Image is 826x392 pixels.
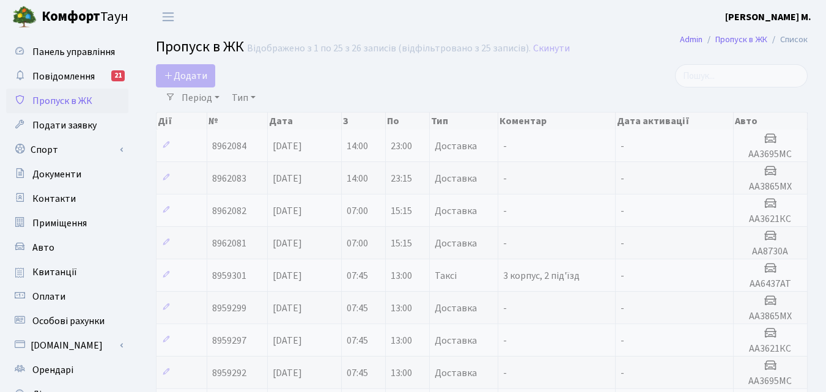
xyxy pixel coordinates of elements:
span: 07:00 [347,237,368,250]
span: 14:00 [347,172,368,185]
span: - [621,366,624,380]
span: - [503,204,507,218]
span: Таун [42,7,128,28]
span: Повідомлення [32,70,95,83]
span: 8959297 [212,334,246,347]
span: Додати [164,69,207,83]
span: 23:15 [391,172,412,185]
th: Тип [430,113,498,130]
span: 13:00 [391,301,412,315]
th: № [207,113,268,130]
span: - [503,237,507,250]
a: Оплати [6,284,128,309]
span: Таксі [435,271,457,281]
span: 8962081 [212,237,246,250]
span: [DATE] [273,366,302,380]
h5: АА6437АТ [739,278,802,290]
span: 07:45 [347,366,368,380]
span: [DATE] [273,269,302,283]
h5: АА3621КС [739,343,802,355]
th: Коментар [498,113,615,130]
span: Квитанції [32,265,77,279]
a: Повідомлення21 [6,64,128,89]
span: Доставка [435,141,477,151]
span: [DATE] [273,139,302,153]
span: Панель управління [32,45,115,59]
a: Приміщення [6,211,128,235]
span: [DATE] [273,172,302,185]
span: 13:00 [391,334,412,347]
a: Особові рахунки [6,309,128,333]
span: 23:00 [391,139,412,153]
a: [DOMAIN_NAME] [6,333,128,358]
a: Пропуск в ЖК [715,33,767,46]
span: Подати заявку [32,119,97,132]
span: Контакти [32,192,76,205]
span: - [503,334,507,347]
a: Подати заявку [6,113,128,138]
a: Пропуск в ЖК [6,89,128,113]
span: 07:45 [347,334,368,347]
span: Доставка [435,368,477,378]
span: 14:00 [347,139,368,153]
th: Дата активації [616,113,734,130]
a: Панель управління [6,40,128,64]
span: Доставка [435,239,477,248]
span: - [621,139,624,153]
span: - [503,139,507,153]
span: 13:00 [391,366,412,380]
div: Відображено з 1 по 25 з 26 записів (відфільтровано з 25 записів). [247,43,531,54]
span: 8962084 [212,139,246,153]
span: 3 корпус, 2 під'їзд [503,269,580,283]
span: - [621,237,624,250]
a: Період [177,87,224,108]
span: Документи [32,168,81,181]
th: З [342,113,386,130]
span: Авто [32,241,54,254]
th: Дата [268,113,342,130]
a: Тип [227,87,260,108]
a: Авто [6,235,128,260]
span: [DATE] [273,301,302,315]
span: - [621,334,624,347]
span: 8959299 [212,301,246,315]
span: Пропуск в ЖК [156,36,244,57]
a: Додати [156,64,215,87]
span: Приміщення [32,216,87,230]
h5: АА3695МС [739,149,802,160]
th: Дії [157,113,207,130]
nav: breadcrumb [662,27,826,53]
span: 15:15 [391,237,412,250]
span: - [621,269,624,283]
a: Квитанції [6,260,128,284]
span: 07:00 [347,204,368,218]
span: Доставка [435,336,477,346]
span: 07:45 [347,269,368,283]
span: - [503,366,507,380]
span: - [621,301,624,315]
li: Список [767,33,808,46]
h5: АА3695МС [739,375,802,387]
a: Контакти [6,187,128,211]
button: Переключити навігацію [153,7,183,27]
a: Документи [6,162,128,187]
a: Скинути [533,43,570,54]
span: Доставка [435,174,477,183]
span: - [621,204,624,218]
span: - [621,172,624,185]
span: 07:45 [347,301,368,315]
a: Орендарі [6,358,128,382]
b: [PERSON_NAME] М. [725,10,811,24]
b: Комфорт [42,7,100,26]
span: 8962082 [212,204,246,218]
span: Пропуск в ЖК [32,94,92,108]
th: По [386,113,430,130]
th: Авто [734,113,808,130]
span: 8959292 [212,366,246,380]
span: Доставка [435,206,477,216]
span: [DATE] [273,334,302,347]
a: Спорт [6,138,128,162]
span: 8959301 [212,269,246,283]
span: - [503,172,507,185]
h5: АА3865МХ [739,181,802,193]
